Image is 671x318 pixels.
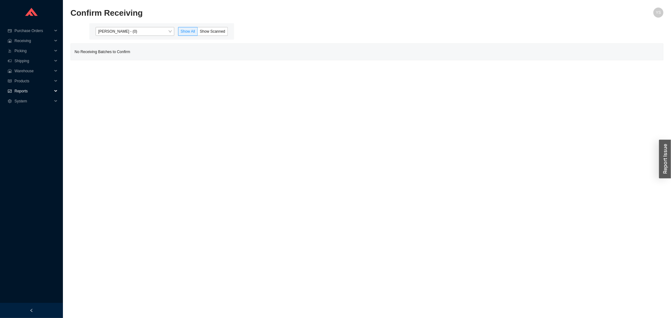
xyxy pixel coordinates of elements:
span: Show Scanned [200,29,225,34]
span: Purchase Orders [14,26,52,36]
span: Products [14,76,52,86]
span: Show All [181,29,195,34]
span: Shipping [14,56,52,66]
span: left [30,309,33,312]
span: YS [656,8,661,18]
div: No Receiving Batches to Confirm [71,44,663,60]
span: credit-card [8,29,12,33]
span: Reports [14,86,52,96]
h2: Confirm Receiving [70,8,515,19]
span: Warehouse [14,66,52,76]
span: Yossi Siff - (0) [98,27,172,36]
span: setting [8,99,12,103]
span: Receiving [14,36,52,46]
span: System [14,96,52,106]
span: Picking [14,46,52,56]
span: read [8,79,12,83]
span: fund [8,89,12,93]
